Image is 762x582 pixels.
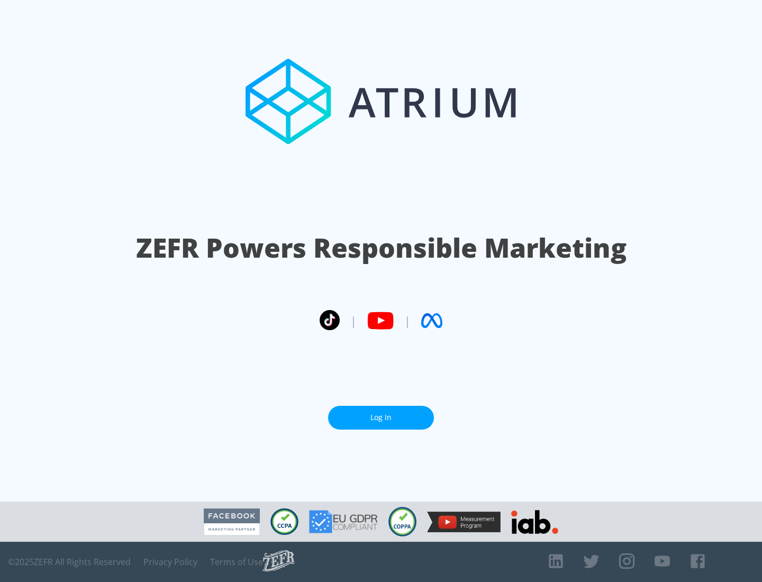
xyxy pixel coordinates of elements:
a: Privacy Policy [143,557,197,567]
img: IAB [511,510,558,534]
img: COPPA Compliant [388,507,416,536]
span: | [350,313,357,329]
a: Terms of Use [210,557,263,567]
img: YouTube Measurement Program [427,512,501,532]
img: Facebook Marketing Partner [204,508,260,535]
span: | [404,313,411,329]
img: CCPA Compliant [270,508,298,535]
img: GDPR Compliant [309,510,378,533]
span: © 2025 ZEFR All Rights Reserved [8,557,131,567]
a: Log In [328,406,434,430]
h1: ZEFR Powers Responsible Marketing [136,230,627,266]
